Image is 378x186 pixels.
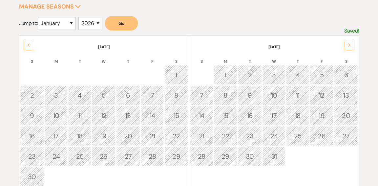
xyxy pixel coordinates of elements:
th: T [68,51,91,64]
div: 29 [217,151,234,161]
div: 24 [48,151,64,161]
div: 27 [338,131,354,141]
div: 14 [194,111,209,121]
div: 17 [48,131,64,141]
div: 10 [48,111,64,121]
th: S [164,51,188,64]
div: 12 [95,111,112,121]
th: S [190,51,213,64]
div: 26 [95,151,112,161]
th: W [92,51,115,64]
div: 13 [120,111,136,121]
div: 8 [168,90,184,100]
div: 14 [144,111,160,121]
button: Go [105,16,138,31]
div: 10 [266,90,282,100]
div: 4 [72,90,88,100]
div: 9 [24,111,40,121]
div: 5 [95,90,112,100]
div: 28 [144,151,160,161]
div: 23 [241,131,258,141]
div: 15 [168,111,184,121]
div: 21 [194,131,209,141]
div: 11 [72,111,88,121]
div: 8 [217,90,234,100]
th: W [262,51,285,64]
div: 28 [194,151,209,161]
div: 13 [338,90,354,100]
div: 2 [24,90,40,100]
div: 3 [48,90,64,100]
div: 30 [24,172,40,182]
div: 19 [313,111,330,121]
div: 9 [241,90,258,100]
div: 1 [168,70,184,80]
div: 25 [72,151,88,161]
div: 19 [95,131,112,141]
div: 5 [313,70,330,80]
div: 18 [72,131,88,141]
div: 15 [217,111,234,121]
div: 16 [241,111,258,121]
th: T [116,51,140,64]
div: 22 [217,131,234,141]
div: 2 [241,70,258,80]
div: 3 [266,70,282,80]
th: M [214,51,237,64]
th: [DATE] [190,36,358,50]
th: S [334,51,358,64]
div: 31 [266,151,282,161]
div: 17 [266,111,282,121]
th: S [20,51,44,64]
div: 27 [120,151,136,161]
div: 1 [217,70,234,80]
div: 18 [290,111,305,121]
div: 23 [24,151,40,161]
div: 30 [241,151,258,161]
div: 7 [194,90,209,100]
div: 11 [290,90,305,100]
div: 6 [338,70,354,80]
div: 7 [144,90,160,100]
p: Saved! [344,27,359,35]
th: M [45,51,68,64]
span: Jump to: [19,20,38,27]
th: T [286,51,309,64]
div: 12 [313,90,330,100]
div: 6 [120,90,136,100]
div: 20 [338,111,354,121]
div: 26 [313,131,330,141]
th: [DATE] [20,36,188,50]
th: T [238,51,262,64]
div: 22 [168,131,184,141]
button: Manage Seasons [19,4,81,10]
div: 29 [168,151,184,161]
div: 25 [290,131,305,141]
div: 16 [24,131,40,141]
th: F [141,51,164,64]
div: 24 [266,131,282,141]
th: F [310,51,333,64]
div: 20 [120,131,136,141]
div: 21 [144,131,160,141]
div: 4 [290,70,305,80]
